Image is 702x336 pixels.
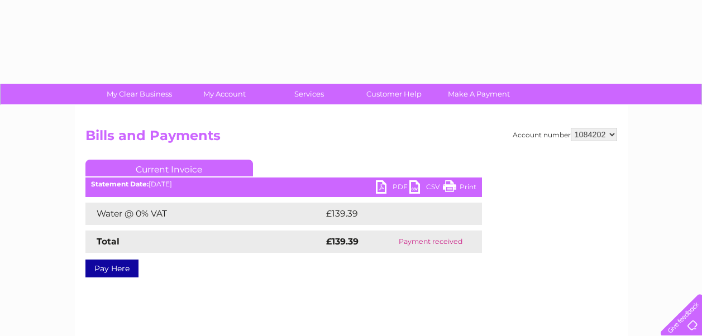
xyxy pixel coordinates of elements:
[97,236,120,247] strong: Total
[443,180,476,196] a: Print
[178,84,270,104] a: My Account
[93,84,185,104] a: My Clear Business
[91,180,149,188] b: Statement Date:
[513,128,617,141] div: Account number
[85,260,139,277] a: Pay Here
[85,160,253,176] a: Current Invoice
[409,180,443,196] a: CSV
[323,203,461,225] td: £139.39
[85,180,482,188] div: [DATE]
[376,180,409,196] a: PDF
[263,84,355,104] a: Services
[85,203,323,225] td: Water @ 0% VAT
[348,84,440,104] a: Customer Help
[326,236,359,247] strong: £139.39
[85,128,617,149] h2: Bills and Payments
[379,231,481,253] td: Payment received
[433,84,525,104] a: Make A Payment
